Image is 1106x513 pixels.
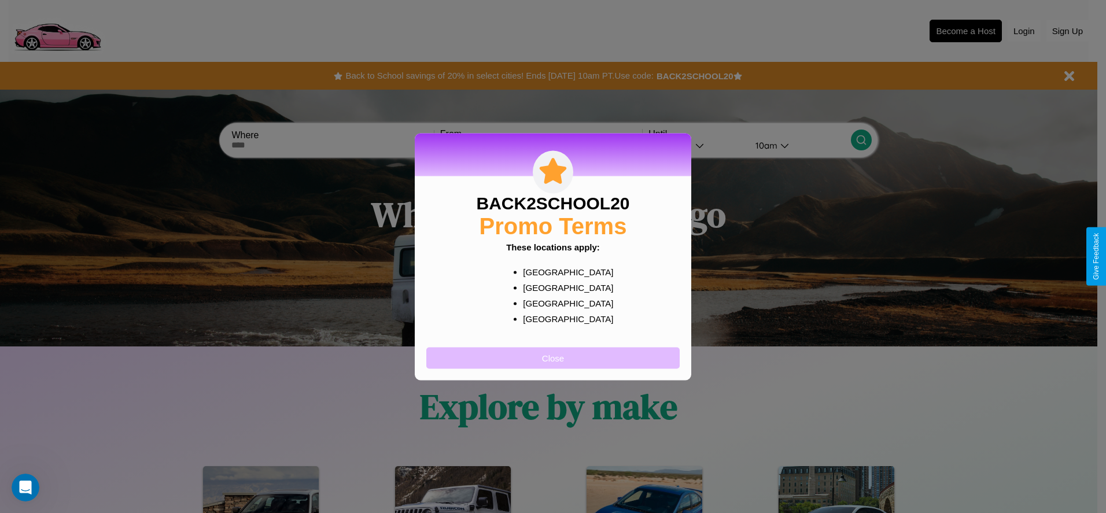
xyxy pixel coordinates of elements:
iframe: Intercom live chat [12,474,39,501]
h2: Promo Terms [480,213,627,239]
p: [GEOGRAPHIC_DATA] [523,279,606,295]
div: Give Feedback [1092,233,1100,280]
h3: BACK2SCHOOL20 [476,193,629,213]
p: [GEOGRAPHIC_DATA] [523,295,606,311]
p: [GEOGRAPHIC_DATA] [523,311,606,326]
p: [GEOGRAPHIC_DATA] [523,264,606,279]
button: Close [426,347,680,368]
b: These locations apply: [506,242,600,252]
